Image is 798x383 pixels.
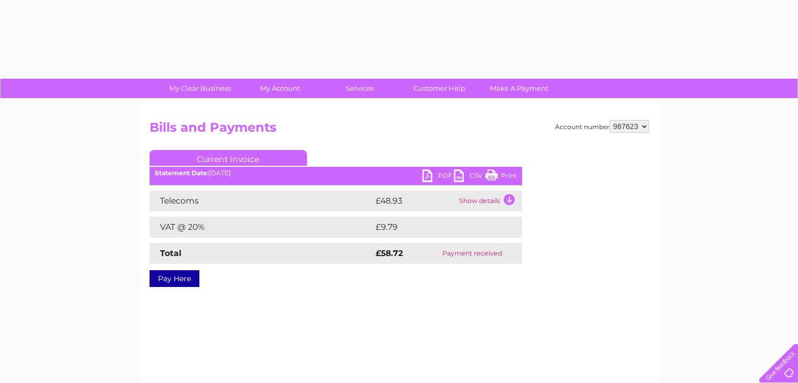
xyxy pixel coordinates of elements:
[485,169,517,185] a: Print
[316,79,403,98] a: Services
[155,169,209,177] b: Statement Date:
[396,79,483,98] a: Customer Help
[376,248,403,258] strong: £58.72
[476,79,562,98] a: Make A Payment
[555,120,649,133] div: Account number
[150,217,373,238] td: VAT @ 20%
[150,190,373,211] td: Telecoms
[422,169,454,185] a: PDF
[150,150,307,166] a: Current Invoice
[160,248,182,258] strong: Total
[454,169,485,185] a: CSV
[157,79,243,98] a: My Clear Business
[373,190,456,211] td: £48.93
[150,120,649,140] h2: Bills and Payments
[237,79,323,98] a: My Account
[150,270,199,287] a: Pay Here
[150,169,522,177] div: [DATE]
[373,217,498,238] td: £9.79
[456,190,522,211] td: Show details
[422,243,522,264] td: Payment received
